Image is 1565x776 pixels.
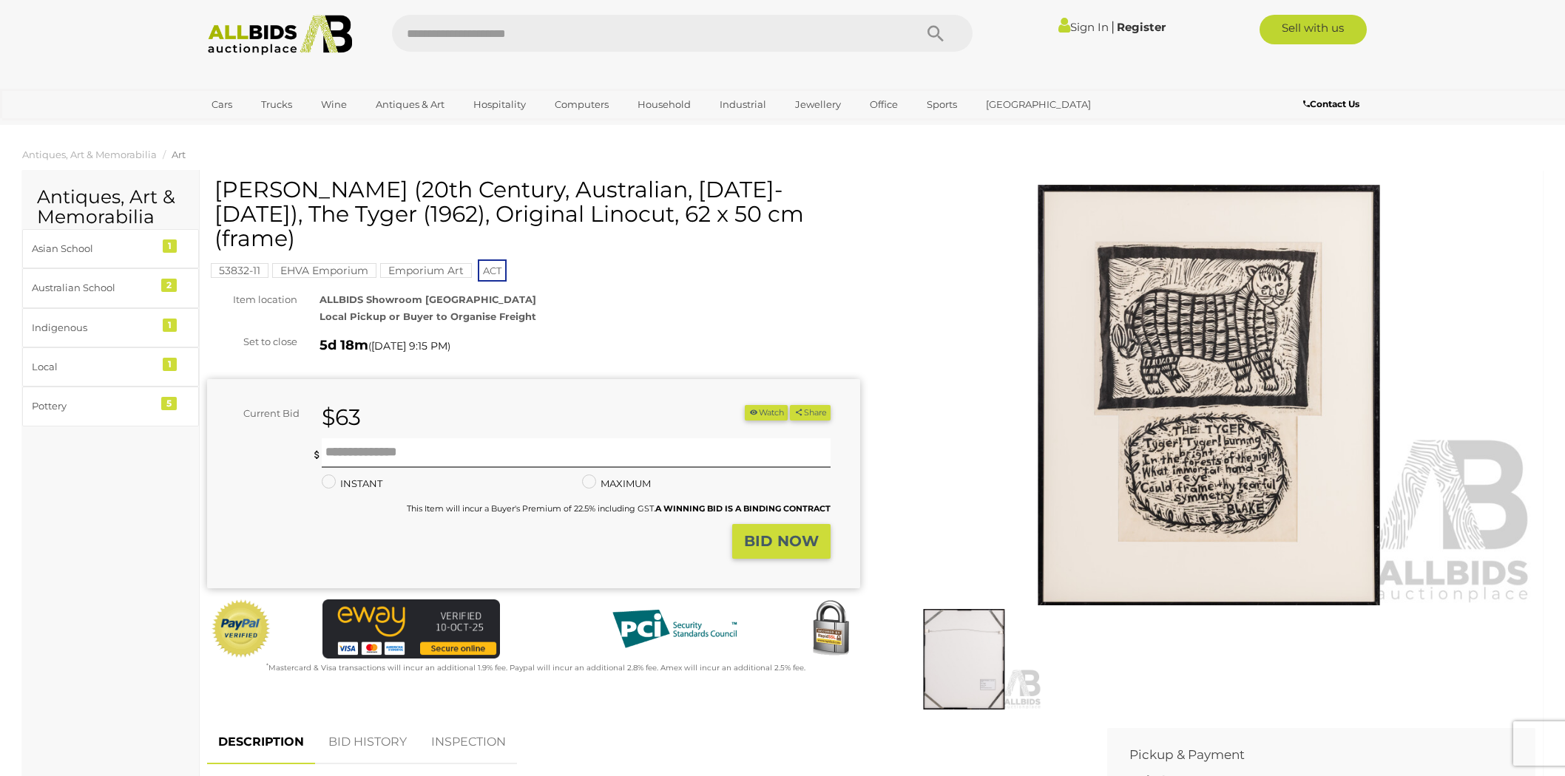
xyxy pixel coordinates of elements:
button: Share [790,405,831,421]
small: This Item will incur a Buyer's Premium of 22.5% including GST. [407,503,831,514]
a: DESCRIPTION [207,721,315,764]
a: Cars [202,92,242,117]
span: | [1111,18,1115,35]
img: PCI DSS compliant [601,599,748,658]
a: Sports [917,92,967,117]
a: Trucks [251,92,302,117]
a: Office [860,92,907,117]
img: Barbara Hanrahan (20th Century, Australian, 1939-1991), The Tyger (1962), Original Linocut, 62 x ... [886,609,1042,709]
a: EHVA Emporium [272,265,376,276]
a: Hospitality [464,92,535,117]
h2: Pickup & Payment [1129,748,1491,762]
a: BID HISTORY [317,721,418,764]
span: ACT [478,259,507,282]
a: Antiques, Art & Memorabilia [22,149,157,160]
a: Emporium Art [380,265,472,276]
a: Computers [545,92,618,117]
div: 2 [161,279,177,292]
img: Allbids.com.au [200,15,360,55]
img: Secured by Rapid SSL [801,599,860,658]
a: Sell with us [1260,15,1367,44]
div: Local [32,358,154,375]
strong: 5d 18m [320,337,368,353]
div: Pottery [32,398,154,415]
b: A WINNING BID IS A BINDING CONTRACT [655,503,831,514]
div: 1 [163,358,177,371]
h2: Antiques, Art & Memorabilia [37,187,184,228]
button: BID NOW [732,524,831,559]
h1: [PERSON_NAME] (20th Century, Australian, [DATE]-[DATE]), The Tyger (1962), Original Linocut, 62 x... [214,177,856,251]
a: Indigenous 1 [22,308,199,347]
a: Antiques & Art [366,92,454,117]
label: INSTANT [322,475,382,492]
a: Register [1117,20,1166,34]
img: eWAY Payment Gateway [322,599,500,658]
div: Current Bid [207,405,311,422]
a: 53832-11 [211,265,268,276]
a: Asian School 1 [22,229,199,268]
div: Asian School [32,240,154,257]
a: Local 1 [22,347,199,387]
a: Contact Us [1303,96,1363,112]
img: Barbara Hanrahan (20th Century, Australian, 1939-1991), The Tyger (1962), Original Linocut, 62 x ... [882,185,1535,605]
button: Search [899,15,973,52]
strong: ALLBIDS Showroom [GEOGRAPHIC_DATA] [320,293,536,305]
span: ( ) [368,340,450,352]
mark: 53832-11 [211,263,268,278]
a: Wine [311,92,356,117]
strong: Local Pickup or Buyer to Organise Freight [320,310,536,322]
span: [DATE] 9:15 PM [371,339,447,353]
a: Jewellery [785,92,851,117]
strong: BID NOW [744,532,819,550]
a: Sign In [1058,20,1109,34]
img: Official PayPal Seal [211,599,271,658]
a: INSPECTION [420,721,517,764]
small: Mastercard & Visa transactions will incur an additional 1.9% fee. Paypal will incur an additional... [266,663,805,673]
a: Art [172,149,186,160]
mark: EHVA Emporium [272,263,376,278]
a: Australian School 2 [22,268,199,307]
b: Contact Us [1303,98,1359,109]
strong: $63 [322,404,361,431]
div: Item location [196,291,308,308]
mark: Emporium Art [380,263,472,278]
div: Set to close [196,333,308,350]
a: Industrial [710,92,776,117]
a: Household [628,92,700,117]
div: 5 [161,397,177,410]
a: Pottery 5 [22,387,199,426]
div: Indigenous [32,319,154,336]
div: Australian School [32,279,154,296]
button: Watch [745,405,788,421]
li: Watch this item [745,405,788,421]
div: 1 [163,319,177,332]
a: [GEOGRAPHIC_DATA] [976,92,1101,117]
div: 1 [163,239,177,253]
label: MAXIMUM [582,475,651,492]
